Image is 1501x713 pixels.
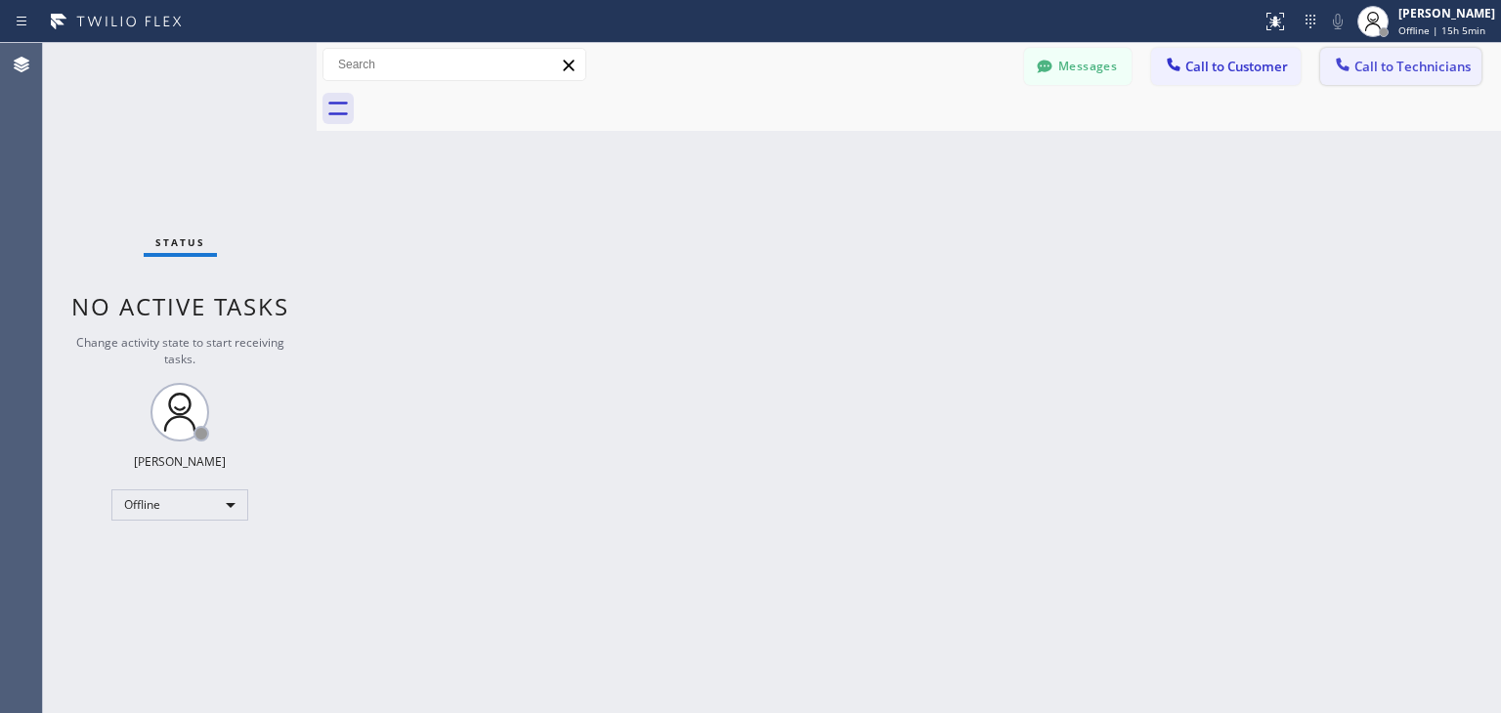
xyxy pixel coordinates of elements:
span: Status [155,235,205,249]
button: Messages [1024,48,1132,85]
div: [PERSON_NAME] [134,453,226,470]
div: Offline [111,489,248,521]
div: [PERSON_NAME] [1398,5,1495,21]
span: Call to Technicians [1354,58,1471,75]
input: Search [323,49,585,80]
span: Offline | 15h 5min [1398,23,1485,37]
span: No active tasks [71,290,289,322]
button: Call to Technicians [1320,48,1481,85]
button: Mute [1324,8,1351,35]
button: Call to Customer [1151,48,1301,85]
span: Call to Customer [1185,58,1288,75]
span: Change activity state to start receiving tasks. [76,334,284,367]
